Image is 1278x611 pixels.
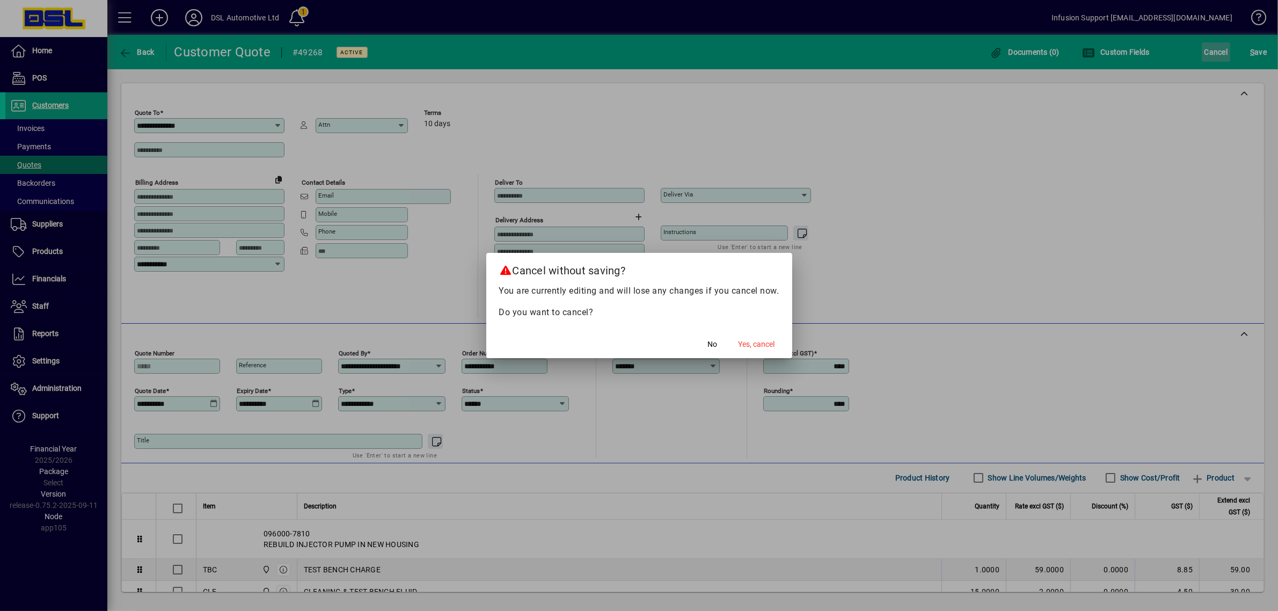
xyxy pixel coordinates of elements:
span: No [708,339,718,350]
p: Do you want to cancel? [499,306,779,319]
button: No [696,334,730,354]
span: Yes, cancel [739,339,775,350]
button: Yes, cancel [734,334,779,354]
p: You are currently editing and will lose any changes if you cancel now. [499,285,779,297]
h2: Cancel without saving? [486,253,792,284]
